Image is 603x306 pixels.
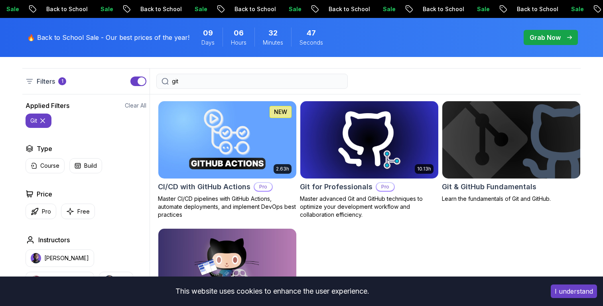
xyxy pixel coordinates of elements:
a: Git for Professionals card10.13hGit for ProfessionalsProMaster advanced Git and GitHub techniques... [300,101,439,219]
span: 6 Hours [234,27,244,39]
p: Back to School [218,5,272,13]
button: instructor img[PERSON_NAME] [26,272,94,289]
p: Sale [178,5,203,13]
p: Free [77,208,90,216]
p: Pro [376,183,394,191]
button: Accept cookies [551,284,597,298]
h2: Git for Professionals [300,181,372,192]
button: instructor imgAbz [99,272,133,289]
a: Git & GitHub Fundamentals cardGit & GitHub FundamentalsLearn the fundamentals of Git and GitHub. [442,101,581,203]
button: Clear All [125,102,146,110]
a: CI/CD with GitHub Actions card2.63hNEWCI/CD with GitHub ActionsProMaster CI/CD pipelines with Git... [158,101,297,219]
p: Back to School [406,5,460,13]
button: Pro [26,204,56,219]
p: 2.63h [276,166,289,172]
img: CI/CD with GitHub Actions card [158,101,296,178]
p: Sale [272,5,298,13]
p: Pro [254,183,272,191]
p: Sale [554,5,580,13]
p: Back to School [312,5,366,13]
span: 47 Seconds [307,27,316,39]
h2: Type [37,144,52,153]
p: Sale [366,5,392,13]
p: Filters [37,76,55,86]
button: git [26,114,51,128]
h2: Instructors [38,235,70,245]
img: instructor img [31,275,41,286]
p: Back to School [30,5,84,13]
img: Git for Professionals card [300,101,438,178]
p: 1 [61,78,63,84]
p: Grab Now [530,33,561,42]
h2: Price [37,189,52,199]
button: Build [69,158,102,173]
p: Pro [42,208,51,216]
p: Build [84,162,97,170]
p: Master advanced Git and GitHub techniques to optimize your development workflow and collaboration... [300,195,439,219]
h2: CI/CD with GitHub Actions [158,181,250,192]
p: Back to School [500,5,554,13]
p: Learn the fundamentals of Git and GitHub. [442,195,581,203]
img: instructor img [104,275,114,286]
p: Course [40,162,59,170]
h2: Git & GitHub Fundamentals [442,181,536,192]
p: Back to School [124,5,178,13]
button: Course [26,158,65,173]
p: git [30,117,37,125]
span: Seconds [300,39,323,47]
span: Minutes [263,39,283,47]
button: instructor img[PERSON_NAME] [26,249,94,267]
h2: Applied Filters [26,101,69,110]
p: Sale [460,5,486,13]
span: Days [201,39,215,47]
span: 32 Minutes [268,27,278,39]
p: 10.13h [417,166,431,172]
p: Master CI/CD pipelines with GitHub Actions, automate deployments, and implement DevOps best pract... [158,195,297,219]
img: Git & GitHub Fundamentals card [439,99,583,180]
p: NEW [274,108,287,116]
div: This website uses cookies to enhance the user experience. [6,282,539,300]
span: Hours [231,39,246,47]
input: Search Java, React, Spring boot ... [172,77,343,85]
img: GitHub Toolkit card [158,229,296,306]
span: 9 Days [203,27,213,39]
p: Sale [84,5,109,13]
button: Free [61,204,95,219]
img: instructor img [31,253,41,263]
p: [PERSON_NAME] [44,254,89,262]
p: 🔥 Back to School Sale - Our best prices of the year! [27,33,189,42]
